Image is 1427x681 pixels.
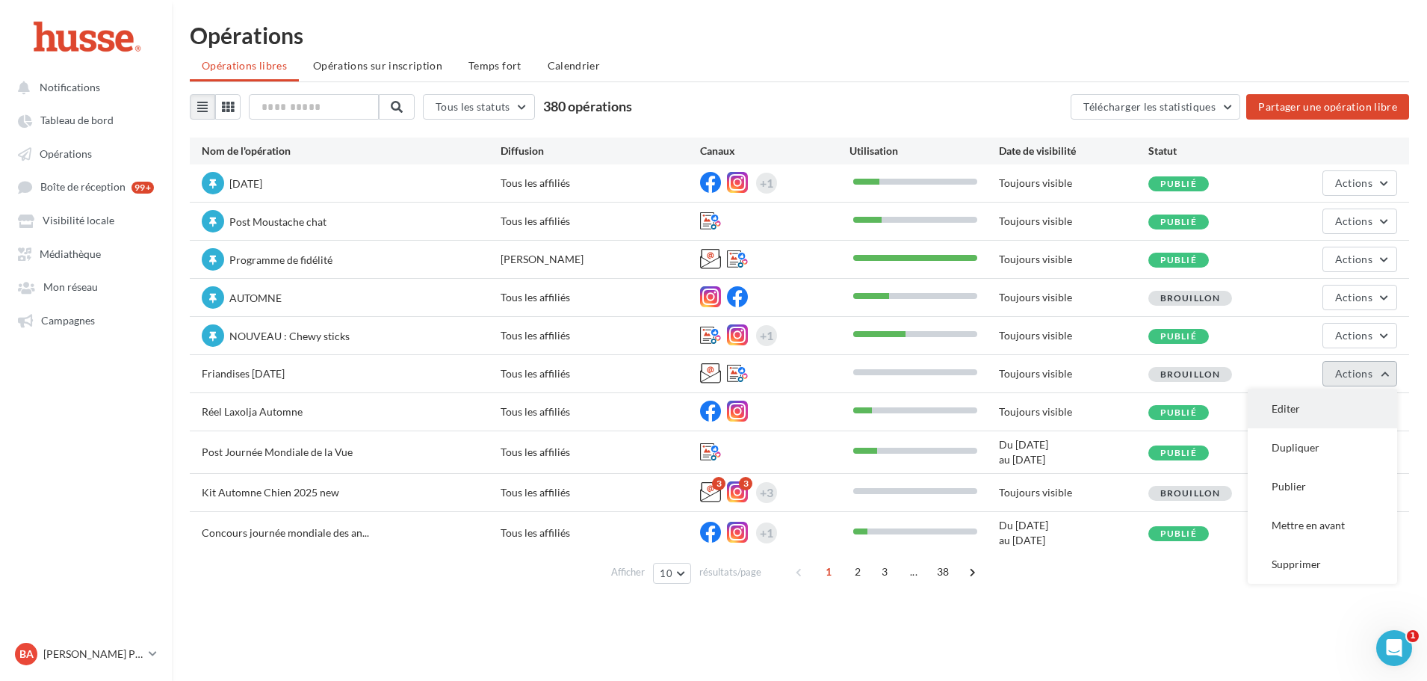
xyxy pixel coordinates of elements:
div: Utilisation [849,144,999,158]
span: Tous les statuts [436,100,510,113]
div: Tous les affiliés [501,214,700,229]
a: Médiathèque [9,240,163,267]
span: 380 opérations [543,98,632,114]
button: Actions [1322,247,1397,272]
span: AUTOMNE [229,292,282,304]
div: Tous les affiliés [501,404,700,419]
span: Friandises [DATE] [202,367,285,380]
span: 1 [1407,630,1419,642]
div: Toujours visible [999,290,1148,305]
button: Actions [1322,170,1397,196]
span: Publié [1160,528,1197,539]
div: Toujours visible [999,214,1148,229]
a: Opérations [9,140,163,167]
span: Campagnes [41,314,95,327]
div: 99+ [131,182,154,194]
span: résultats/page [699,565,761,579]
button: Notifications [9,73,157,100]
button: Mettre en avant [1248,506,1397,545]
span: Opérations sur inscription [313,59,442,72]
span: Actions [1335,291,1372,303]
button: 10 [653,563,691,584]
span: Publié [1160,407,1197,418]
button: Actions [1322,361,1397,386]
span: Publié [1160,330,1197,342]
span: Publié [1160,254,1197,265]
div: Du [DATE] au [DATE] [999,518,1148,548]
button: Actions [1322,323,1397,348]
div: Date de visibilité [999,144,1148,158]
button: Publier [1248,467,1397,506]
div: Canaux [700,144,849,158]
a: Mon réseau [9,273,163,300]
span: Télécharger les statistiques [1083,100,1216,113]
div: Tous les affiliés [501,445,700,460]
span: NOUVEAU : Chewy sticks [229,330,350,342]
button: Supprimer [1248,545,1397,584]
span: Actions [1335,253,1372,265]
div: Tous les affiliés [501,485,700,500]
a: Tableau de bord [9,106,163,133]
div: Toujours visible [999,252,1148,267]
span: 2 [846,560,870,584]
span: Visibilité locale [43,215,114,227]
span: Kit Automne Chien 2025 new [202,486,339,499]
span: Actions [1335,367,1372,380]
button: Actions [1322,209,1397,234]
span: Publié [1160,178,1197,189]
span: Actions [1335,329,1372,342]
div: Tous les affiliés [501,176,700,191]
span: 3 [873,560,897,584]
span: Réel Laxolja Automne [202,405,303,418]
div: 3 [739,477,752,490]
span: Calendrier [548,59,601,72]
button: Editer [1248,389,1397,428]
span: Concours journée mondiale des an... [202,526,369,539]
div: +1 [760,173,773,194]
a: Ba [PERSON_NAME] Page [12,640,160,668]
p: [PERSON_NAME] Page [43,647,143,662]
span: Boîte de réception [40,181,126,194]
div: +3 [760,482,773,503]
div: Toujours visible [999,404,1148,419]
a: Boîte de réception 99+ [9,173,163,200]
span: Médiathèque [40,247,101,260]
div: +1 [760,325,773,346]
span: Brouillon [1160,292,1221,303]
span: Publié [1160,447,1197,458]
button: Dupliquer [1248,428,1397,467]
span: Publié [1160,216,1197,227]
button: Tous les statuts [423,94,535,120]
span: Brouillon [1160,369,1221,380]
button: Actions [1322,285,1397,310]
div: +1 [760,523,773,543]
div: Tous les affiliés [501,290,700,305]
div: Toujours visible [999,328,1148,343]
button: Partager une opération libre [1246,94,1409,120]
div: 3 [712,477,725,490]
div: Toujours visible [999,485,1148,500]
div: Statut [1148,144,1298,158]
iframe: Intercom live chat [1376,630,1412,666]
span: Afficher [611,565,645,579]
div: Diffusion [501,144,700,158]
span: Post Journée Mondiale de la Vue [202,446,353,458]
button: Télécharger les statistiques [1071,94,1240,120]
div: Tous les affiliés [501,328,700,343]
div: Toujours visible [999,366,1148,381]
span: Actions [1335,215,1372,227]
div: Tous les affiliés [501,526,700,540]
span: Temps fort [468,59,521,72]
div: Opérations [190,24,1409,46]
span: 10 [660,567,672,579]
a: Visibilité locale [9,206,163,233]
span: Actions [1335,176,1372,189]
div: [PERSON_NAME] [501,252,700,267]
span: Ba [19,647,34,662]
div: Tous les affiliés [501,366,700,381]
span: Brouillon [1160,487,1221,499]
span: Notifications [40,81,100,93]
div: Du [DATE] au [DATE] [999,437,1148,467]
span: Mon réseau [43,281,98,294]
span: Opérations [40,147,92,160]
